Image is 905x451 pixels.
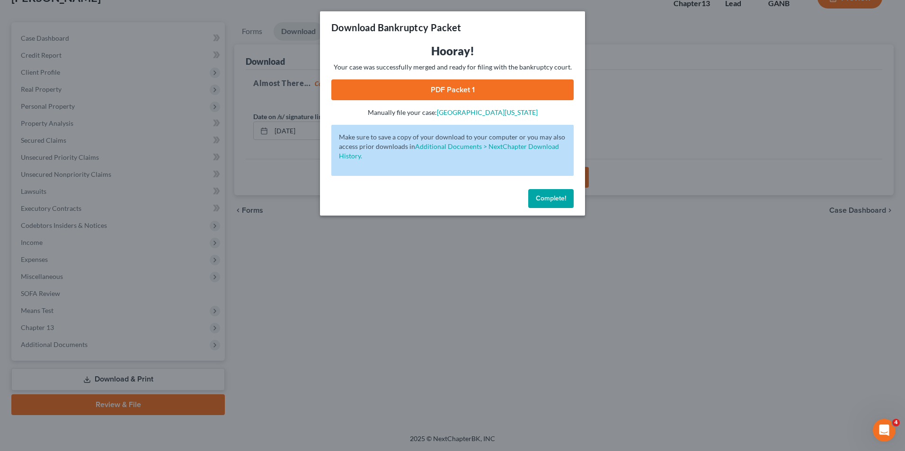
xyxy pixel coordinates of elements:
[339,142,559,160] a: Additional Documents > NextChapter Download History.
[331,21,461,34] h3: Download Bankruptcy Packet
[331,108,574,117] p: Manually file your case:
[331,79,574,100] a: PDF Packet 1
[892,419,900,426] span: 4
[331,43,574,59] h3: Hooray!
[331,62,574,72] p: Your case was successfully merged and ready for filing with the bankruptcy court.
[437,108,538,116] a: [GEOGRAPHIC_DATA][US_STATE]
[339,132,566,161] p: Make sure to save a copy of your download to your computer or you may also access prior downloads in
[873,419,896,442] iframe: Intercom live chat
[528,189,574,208] button: Complete!
[536,194,566,202] span: Complete!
